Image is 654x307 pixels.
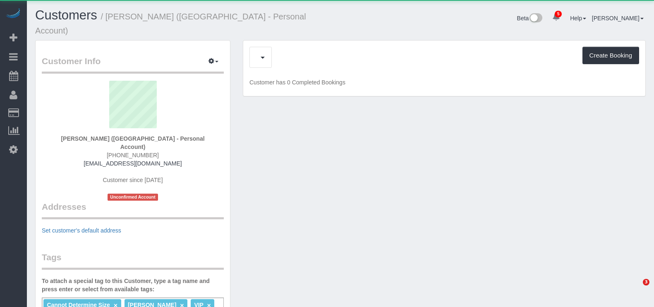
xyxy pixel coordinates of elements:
[42,251,224,270] legend: Tags
[548,8,564,26] a: 5
[5,8,22,20] img: Automaid Logo
[582,47,639,64] button: Create Booking
[626,279,646,299] iframe: Intercom live chat
[107,152,159,158] span: [PHONE_NUMBER]
[592,15,644,22] a: [PERSON_NAME]
[42,227,121,234] a: Set customer's default address
[103,177,163,183] span: Customer since [DATE]
[35,8,97,22] a: Customers
[517,15,543,22] a: Beta
[108,194,158,201] span: Unconfirmed Account
[249,78,639,86] p: Customer has 0 Completed Bookings
[643,279,649,285] span: 3
[35,12,306,35] small: / [PERSON_NAME] ([GEOGRAPHIC_DATA] - Personal Account)
[555,11,562,17] span: 5
[61,135,204,150] strong: [PERSON_NAME] ([GEOGRAPHIC_DATA] - Personal Account)
[42,55,224,74] legend: Customer Info
[42,277,224,293] label: To attach a special tag to this Customer, type a tag name and press enter or select from availabl...
[529,13,542,24] img: New interface
[84,160,182,167] a: [EMAIL_ADDRESS][DOMAIN_NAME]
[570,15,586,22] a: Help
